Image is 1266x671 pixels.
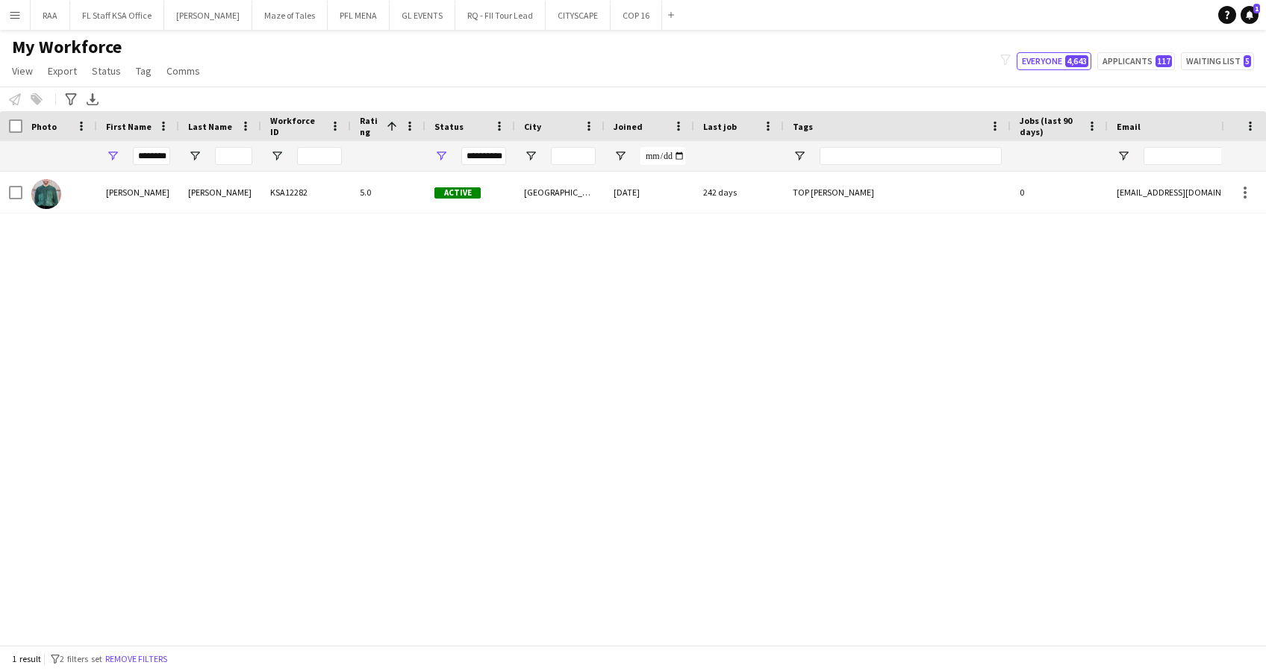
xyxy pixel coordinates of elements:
[640,147,685,165] input: Joined Filter Input
[1011,172,1108,213] div: 0
[297,147,342,165] input: Workforce ID Filter Input
[611,1,662,30] button: COP 16
[62,90,80,108] app-action-btn: Advanced filters
[793,121,813,132] span: Tags
[160,61,206,81] a: Comms
[60,653,102,664] span: 2 filters set
[703,121,737,132] span: Last job
[6,61,39,81] a: View
[70,1,164,30] button: FL Staff KSA Office
[434,121,464,132] span: Status
[42,61,83,81] a: Export
[820,147,1002,165] input: Tags Filter Input
[1097,52,1175,70] button: Applicants117
[694,172,784,213] div: 242 days
[252,1,328,30] button: Maze of Tales
[1156,55,1172,67] span: 117
[92,64,121,78] span: Status
[1020,115,1081,137] span: Jobs (last 90 days)
[1017,52,1091,70] button: Everyone4,643
[48,64,77,78] span: Export
[97,172,179,213] div: [PERSON_NAME]
[102,651,170,667] button: Remove filters
[614,149,627,163] button: Open Filter Menu
[1244,55,1251,67] span: 5
[188,149,202,163] button: Open Filter Menu
[270,115,324,137] span: Workforce ID
[1117,121,1141,132] span: Email
[136,64,152,78] span: Tag
[31,179,61,209] img: Jonathan Lheureux
[1241,6,1259,24] a: 1
[1181,52,1254,70] button: Waiting list5
[130,61,158,81] a: Tag
[215,147,252,165] input: Last Name Filter Input
[793,149,806,163] button: Open Filter Menu
[31,121,57,132] span: Photo
[434,149,448,163] button: Open Filter Menu
[12,64,33,78] span: View
[31,1,70,30] button: RAA
[84,90,102,108] app-action-btn: Export XLSX
[188,121,232,132] span: Last Name
[605,172,694,213] div: [DATE]
[614,121,643,132] span: Joined
[546,1,611,30] button: CITYSCAPE
[261,172,351,213] div: KSA12282
[390,1,455,30] button: GL EVENTS
[166,64,200,78] span: Comms
[328,1,390,30] button: PFL MENA
[784,172,1011,213] div: TOP [PERSON_NAME]
[524,121,541,132] span: City
[351,172,425,213] div: 5.0
[455,1,546,30] button: RQ - FII Tour Lead
[179,172,261,213] div: [PERSON_NAME]
[86,61,127,81] a: Status
[551,147,596,165] input: City Filter Input
[133,147,170,165] input: First Name Filter Input
[1117,149,1130,163] button: Open Filter Menu
[270,149,284,163] button: Open Filter Menu
[106,149,119,163] button: Open Filter Menu
[12,36,122,58] span: My Workforce
[434,187,481,199] span: Active
[360,115,381,137] span: Rating
[1253,4,1260,13] span: 1
[164,1,252,30] button: [PERSON_NAME]
[524,149,537,163] button: Open Filter Menu
[106,121,152,132] span: First Name
[1065,55,1088,67] span: 4,643
[515,172,605,213] div: [GEOGRAPHIC_DATA]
